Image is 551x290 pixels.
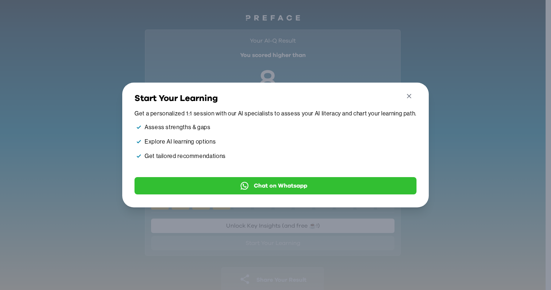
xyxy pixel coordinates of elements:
button: Chat on Whatsapp [135,177,416,194]
span: Chat on Whatsapp [254,181,307,190]
h3: Start Your Learning [135,93,416,104]
p: Get a personalized 1:1 session with our AI specialists to assess your AI literacy and chart your ... [135,110,416,117]
li: Assess strengths & gaps [135,123,416,132]
li: Explore AI learning options [135,137,416,146]
li: Get tailored recommendations [135,152,416,161]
